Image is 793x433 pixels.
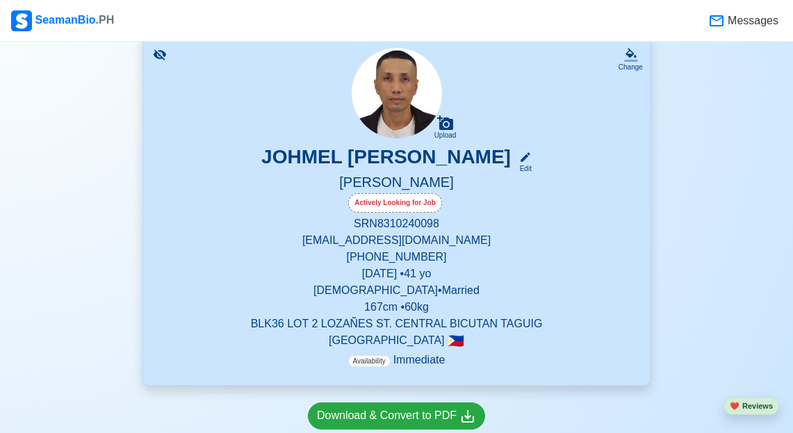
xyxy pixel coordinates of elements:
[434,131,457,140] div: Upload
[730,402,739,410] span: heart
[96,14,115,26] span: .PH
[160,332,633,349] p: [GEOGRAPHIC_DATA]
[160,282,633,299] p: [DEMOGRAPHIC_DATA] • Married
[160,316,633,332] p: BLK36 LOT 2 LOZAÑES ST. CENTRAL BICUTAN TAGUIG
[348,355,391,367] span: Availability
[348,193,442,213] div: Actively Looking for Job
[348,352,445,368] p: Immediate
[11,10,114,31] div: SeamanBio
[514,163,532,174] div: Edit
[11,10,32,31] img: Logo
[160,174,633,193] h5: [PERSON_NAME]
[723,397,779,416] button: heartReviews
[160,215,633,232] p: SRN 8310240098
[619,62,643,72] div: Change
[160,232,633,249] p: [EMAIL_ADDRESS][DOMAIN_NAME]
[448,334,464,348] span: 🇵🇭
[317,407,476,425] div: Download & Convert to PDF
[725,13,778,29] span: Messages
[160,265,633,282] p: [DATE] • 41 yo
[160,299,633,316] p: 167 cm • 60 kg
[308,402,485,430] a: Download & Convert to PDF
[261,145,511,174] h3: JOHMEL [PERSON_NAME]
[160,249,633,265] p: [PHONE_NUMBER]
